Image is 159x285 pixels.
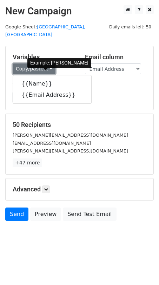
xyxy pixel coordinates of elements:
span: Daily emails left: 50 [107,23,154,31]
h5: Email column [85,53,147,61]
h5: 50 Recipients [13,121,146,129]
iframe: Chat Widget [124,251,159,285]
small: Google Sheet: [5,24,85,38]
small: [EMAIL_ADDRESS][DOMAIN_NAME] [13,141,91,146]
a: Copy/paste... [13,63,55,74]
a: {{Email Address}} [13,89,91,101]
a: Preview [30,208,61,221]
a: {{Name}} [13,78,91,89]
h5: Advanced [13,185,146,193]
small: [PERSON_NAME][EMAIL_ADDRESS][DOMAIN_NAME] [13,148,128,154]
small: [PERSON_NAME][EMAIL_ADDRESS][DOMAIN_NAME] [13,133,128,138]
a: Daily emails left: 50 [107,24,154,29]
div: Example: [PERSON_NAME] [27,58,91,68]
a: [GEOGRAPHIC_DATA], [GEOGRAPHIC_DATA] [5,24,85,38]
a: Send Test Email [63,208,116,221]
a: +47 more [13,158,42,167]
a: Send [5,208,28,221]
h2: New Campaign [5,5,154,17]
h5: Variables [13,53,74,61]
